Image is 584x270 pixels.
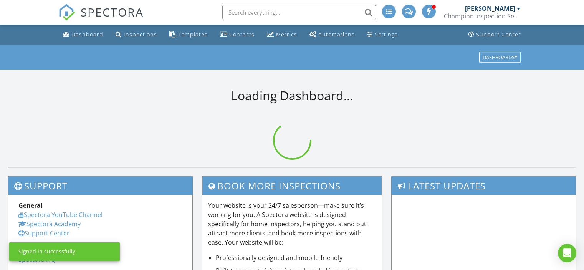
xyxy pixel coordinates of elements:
[483,55,517,60] div: Dashboards
[558,244,576,262] div: Open Intercom Messenger
[465,5,515,12] div: [PERSON_NAME]
[178,31,208,38] div: Templates
[444,12,521,20] div: Champion Inspection Services
[276,31,297,38] div: Metrics
[222,5,376,20] input: Search everything...
[318,31,355,38] div: Automations
[264,28,300,42] a: Metrics
[392,176,576,195] h3: Latest Updates
[208,201,376,247] p: Your website is your 24/7 salesperson—make sure it’s working for you. A Spectora website is desig...
[18,220,81,228] a: Spectora Academy
[202,176,382,195] h3: Book More Inspections
[60,28,106,42] a: Dashboard
[375,31,398,38] div: Settings
[306,28,358,42] a: Automations (Advanced)
[58,10,144,27] a: SPECTORA
[112,28,160,42] a: Inspections
[8,176,192,195] h3: Support
[18,201,43,210] strong: General
[18,210,103,219] a: Spectora YouTube Channel
[479,52,521,63] button: Dashboards
[81,4,144,20] span: SPECTORA
[58,4,75,21] img: The Best Home Inspection Software - Spectora
[465,28,524,42] a: Support Center
[229,31,255,38] div: Contacts
[124,31,157,38] div: Inspections
[476,31,521,38] div: Support Center
[71,31,103,38] div: Dashboard
[18,229,69,237] a: Support Center
[364,28,401,42] a: Settings
[216,253,376,262] li: Professionally designed and mobile-friendly
[217,28,258,42] a: Contacts
[166,28,211,42] a: Templates
[18,248,77,255] div: Signed in successfully.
